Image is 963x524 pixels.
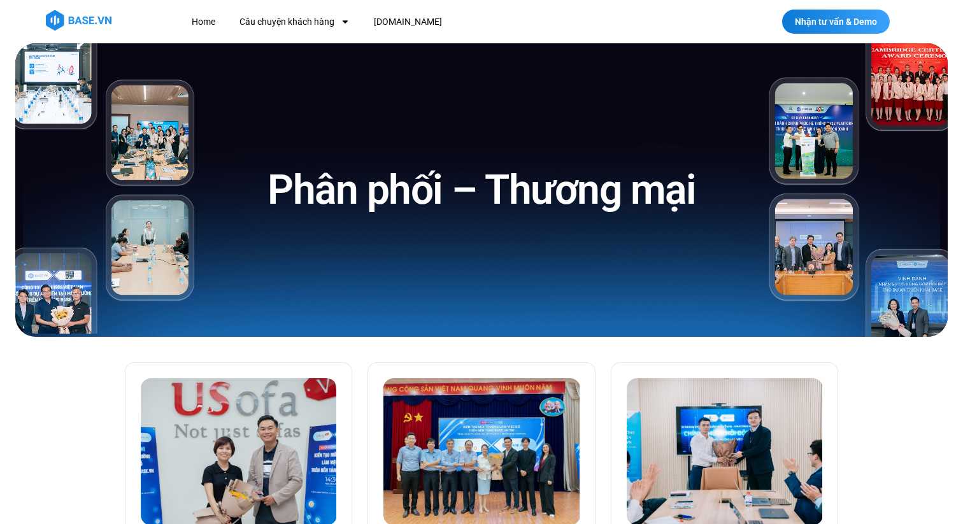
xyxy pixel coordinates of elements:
[230,10,359,34] a: Câu chuyện khách hàng
[364,10,452,34] a: [DOMAIN_NAME]
[782,10,890,34] a: Nhận tư vấn & Demo
[182,10,676,34] nav: Menu
[267,164,695,216] h1: Phân phối – Thương mại
[795,17,877,26] span: Nhận tư vấn & Demo
[182,10,225,34] a: Home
